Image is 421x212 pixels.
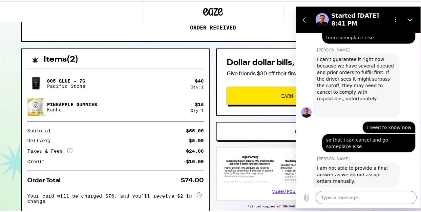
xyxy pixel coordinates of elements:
[296,5,421,207] iframe: Messaging window
[27,137,55,142] div: Delivery
[47,77,85,82] p: 805 Glue - 7g
[223,153,398,183] img: SB 540 Brochure preview
[227,69,394,76] p: Give friends $30 off their first order, get $40 credit for yourself!
[216,203,405,207] p: Printed copies of SB-540 brochure are available with your driver
[27,158,50,163] div: Credit
[27,147,73,153] div: Taxes & Fees
[186,127,204,132] div: $55.00
[272,187,349,193] a: View/Print SB 540 Brochure
[186,147,204,152] div: $24.00
[190,23,236,30] p: Order received
[189,137,204,142] div: $5.00
[227,86,394,104] button: Earn Eaze Credit
[47,101,97,106] p: Pineapple Gummies
[27,190,195,202] span: Your card will be charged $76, and you’ll receive $2 in change
[181,176,204,182] div: $74.00
[281,92,328,97] span: Earn Eaze Credit
[47,82,85,87] p: Pacific Stone
[27,96,46,116] img: Pineapple Gummies
[183,158,204,163] div: -$10.00
[47,106,97,111] p: Kanha
[227,58,394,66] h2: Dollar dollar bills, y'all
[27,176,65,182] div: Order Total
[216,121,403,139] button: Need help?
[195,77,204,82] div: $ 40
[27,73,46,91] img: 805 Glue - 7g
[191,84,204,88] div: Qty: 1
[27,127,55,132] div: Subtotal
[191,107,204,111] div: Qty: 1
[295,128,325,132] span: Need help?
[44,54,78,62] h2: Items ( 2 )
[195,101,204,106] div: $ 15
